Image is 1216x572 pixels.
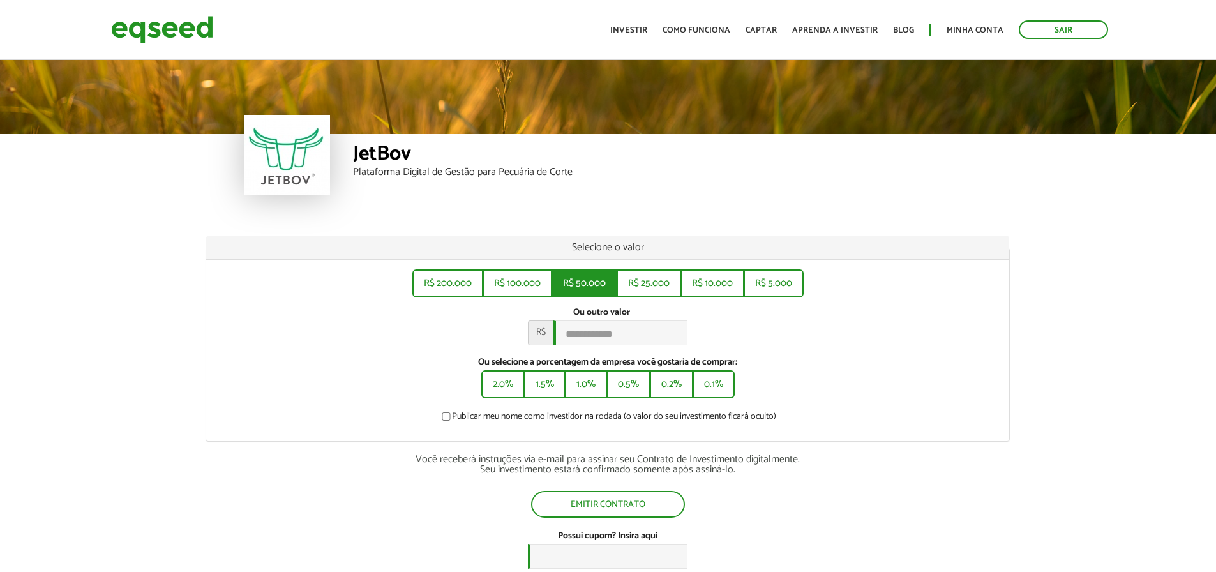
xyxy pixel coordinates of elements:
[353,144,972,167] div: JetBov
[606,370,650,398] button: 0.5%
[412,269,483,297] button: R$ 200.000
[524,370,566,398] button: 1.5%
[744,269,804,297] button: R$ 5.000
[573,308,630,317] label: Ou outro valor
[439,412,776,425] label: Publicar meu nome como investidor na rodada (o valor do seu investimento ficará oculto)
[558,532,657,541] label: Possui cupom? Insira aqui
[216,358,1000,367] label: Ou selecione a porcentagem da empresa você gostaria de comprar:
[435,412,458,421] input: Publicar meu nome como investidor na rodada (o valor do seu investimento ficará oculto)
[792,26,878,34] a: Aprenda a investir
[353,167,972,177] div: Plataforma Digital de Gestão para Pecuária de Corte
[650,370,693,398] button: 0.2%
[693,370,735,398] button: 0.1%
[947,26,1003,34] a: Minha conta
[483,269,552,297] button: R$ 100.000
[572,239,644,256] span: Selecione o valor
[528,320,553,345] span: R$
[610,26,647,34] a: Investir
[746,26,777,34] a: Captar
[552,269,617,297] button: R$ 50.000
[617,269,681,297] button: R$ 25.000
[663,26,730,34] a: Como funciona
[111,13,213,47] img: EqSeed
[565,370,607,398] button: 1.0%
[680,269,744,297] button: R$ 10.000
[1019,20,1108,39] a: Sair
[531,491,685,518] button: Emitir contrato
[893,26,914,34] a: Blog
[481,370,525,398] button: 2.0%
[206,455,1010,475] div: Você receberá instruções via e-mail para assinar seu Contrato de Investimento digitalmente. Seu i...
